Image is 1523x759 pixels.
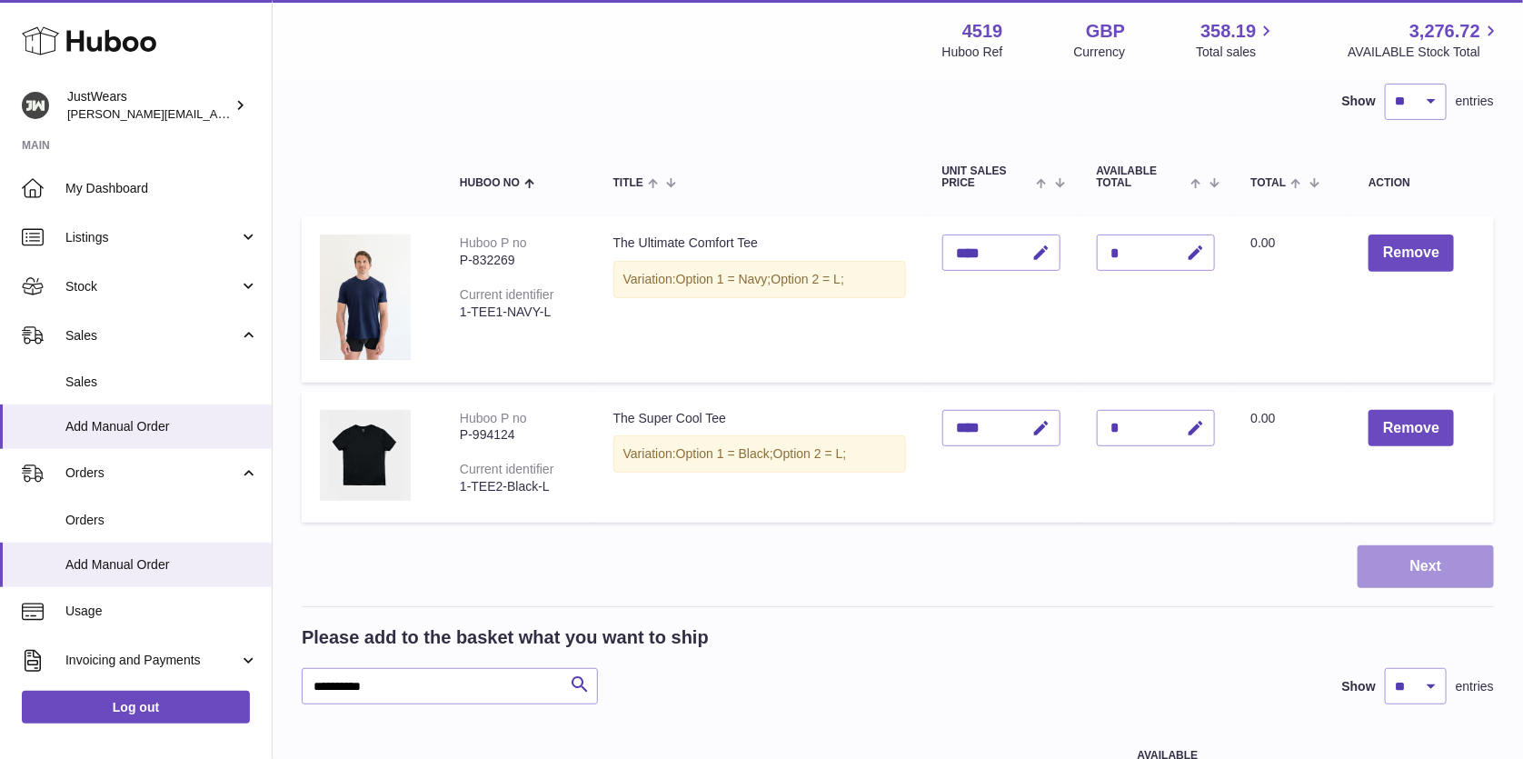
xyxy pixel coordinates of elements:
span: [PERSON_NAME][EMAIL_ADDRESS][DOMAIN_NAME] [67,106,364,121]
span: AVAILABLE Total [1097,165,1187,189]
div: Variation: [613,435,906,473]
span: Total sales [1196,44,1277,61]
span: Orders [65,464,239,482]
span: Add Manual Order [65,556,258,574]
img: josh@just-wears.com [22,92,49,119]
div: P-832269 [460,252,577,269]
button: Remove [1369,410,1454,447]
div: Currency [1074,44,1126,61]
label: Show [1342,93,1376,110]
div: 1-TEE2-Black-L [460,478,577,495]
strong: GBP [1086,19,1125,44]
a: 358.19 Total sales [1196,19,1277,61]
span: Unit Sales Price [942,165,1032,189]
span: Huboo no [460,177,520,189]
button: Next [1358,545,1494,588]
h2: Please add to the basket what you want to ship [302,625,709,650]
span: Sales [65,374,258,391]
span: 0.00 [1251,411,1276,425]
span: Option 1 = Black; [676,446,773,461]
div: JustWears [67,88,231,123]
a: Log out [22,691,250,724]
div: Variation: [613,261,906,298]
span: 358.19 [1200,19,1256,44]
label: Show [1342,678,1376,695]
span: Option 2 = L; [773,446,847,461]
span: AVAILABLE Stock Total [1348,44,1501,61]
td: The Super Cool Tee [595,392,924,524]
img: The Super Cool Tee [320,410,411,501]
span: Option 1 = Navy; [676,272,771,286]
span: Listings [65,229,239,246]
span: Invoicing and Payments [65,652,239,669]
span: Title [613,177,643,189]
a: 3,276.72 AVAILABLE Stock Total [1348,19,1501,61]
span: Usage [65,603,258,620]
span: entries [1456,93,1494,110]
div: Huboo Ref [942,44,1003,61]
div: Huboo P no [460,411,527,425]
strong: 4519 [962,19,1003,44]
span: Add Manual Order [65,418,258,435]
div: Current identifier [460,287,554,302]
span: Orders [65,512,258,529]
div: Huboo P no [460,235,527,250]
span: Stock [65,278,239,295]
img: The Ultimate Comfort Tee [320,235,411,360]
td: The Ultimate Comfort Tee [595,216,924,382]
div: P-994124 [460,426,577,444]
span: entries [1456,678,1494,695]
div: Current identifier [460,462,554,476]
span: Total [1251,177,1287,189]
span: 0.00 [1251,235,1276,250]
span: My Dashboard [65,180,258,197]
span: 3,276.72 [1409,19,1480,44]
button: Remove [1369,235,1454,272]
span: Option 2 = L; [771,272,845,286]
div: 1-TEE1-NAVY-L [460,304,577,321]
div: Action [1369,177,1476,189]
span: Sales [65,327,239,345]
